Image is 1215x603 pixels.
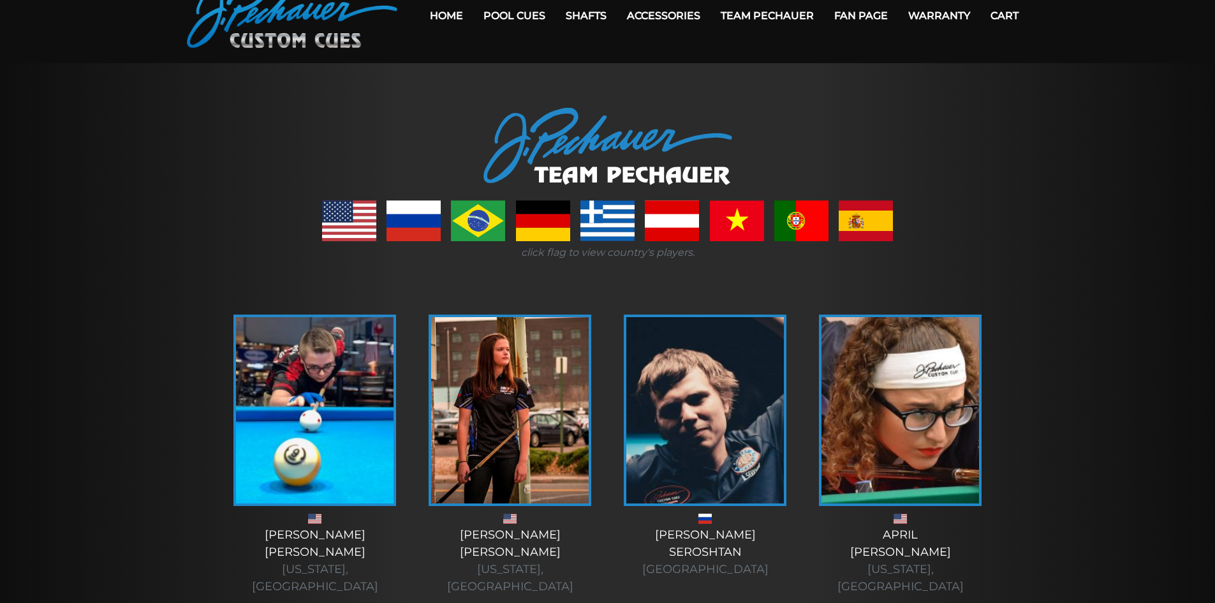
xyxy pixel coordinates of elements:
a: [PERSON_NAME][PERSON_NAME] [US_STATE], [GEOGRAPHIC_DATA] [230,315,400,595]
div: [US_STATE], [GEOGRAPHIC_DATA] [230,561,400,595]
img: andrei-1-225x320.jpg [626,317,784,503]
div: [US_STATE], [GEOGRAPHIC_DATA] [816,561,985,595]
img: alex-bryant-225x320.jpg [236,317,394,503]
div: April [PERSON_NAME] [816,526,985,595]
div: [PERSON_NAME] [PERSON_NAME] [425,526,595,595]
a: [PERSON_NAME]Seroshtan [GEOGRAPHIC_DATA] [621,315,790,578]
img: amanda-c-1-e1555337534391.jpg [431,317,589,503]
div: [PERSON_NAME] [PERSON_NAME] [230,526,400,595]
div: [US_STATE], [GEOGRAPHIC_DATA] [425,561,595,595]
i: click flag to view country's players. [521,246,695,258]
div: [PERSON_NAME] Seroshtan [621,526,790,578]
a: April[PERSON_NAME] [US_STATE], [GEOGRAPHIC_DATA] [816,315,985,595]
div: [GEOGRAPHIC_DATA] [621,561,790,578]
a: [PERSON_NAME][PERSON_NAME] [US_STATE], [GEOGRAPHIC_DATA] [425,315,595,595]
img: April-225x320.jpg [821,317,979,503]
